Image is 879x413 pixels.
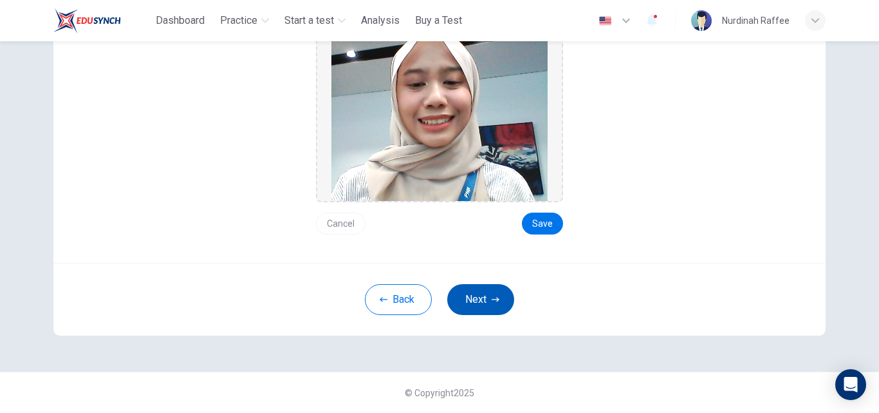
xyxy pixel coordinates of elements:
span: © Copyright 2025 [405,388,474,398]
a: ELTC logo [53,8,151,34]
button: Back [365,284,432,315]
button: Save [522,213,563,235]
span: Analysis [361,13,400,28]
img: Profile picture [691,10,712,31]
button: Analysis [356,9,405,32]
span: Practice [220,13,257,28]
div: Nurdinah Raffee [722,13,790,28]
img: en [597,16,613,26]
button: Dashboard [151,9,210,32]
span: Buy a Test [415,13,462,28]
span: Start a test [284,13,334,28]
img: ELTC logo [53,8,121,34]
span: Dashboard [156,13,205,28]
div: Open Intercom Messenger [835,369,866,400]
button: Buy a Test [410,9,467,32]
button: Practice [215,9,274,32]
button: Start a test [279,9,351,32]
button: Next [447,284,514,315]
img: preview screemshot [331,34,548,201]
button: Cancel [316,213,365,235]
